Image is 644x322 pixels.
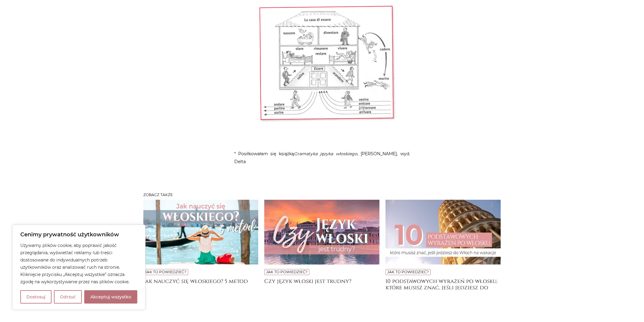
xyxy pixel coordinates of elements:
[143,193,501,197] h3: Zobacz także
[84,290,137,304] button: Akceptuj wszystko
[20,231,137,238] p: Cenimy prywatność użytkowników
[143,278,259,290] a: Jak nauczyć się włoskiego? 5 metod
[264,278,379,290] a: Czy język włoski jest trudny?
[20,290,52,304] button: Dostosuj
[294,151,357,156] em: Gramatyka języka włoskiego
[145,270,186,274] a: Jak to powiedzieć?
[234,150,410,166] p: * Posiłkowałam się książką , [PERSON_NAME], wyd. Delta
[20,242,137,285] p: Używamy plików cookie, aby poprawić jakość przeglądania, wyświetlać reklamy lub treści dostosowan...
[387,270,429,274] a: Jak to powiedzieć?
[54,290,82,304] button: Odrzuć
[385,278,501,290] a: 10 podstawowych wyrażeń po włosku, które musisz znać, jeśli jedziesz do [GEOGRAPHIC_DATA] na wakacje
[266,270,308,274] a: Jak to powiedzieć?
